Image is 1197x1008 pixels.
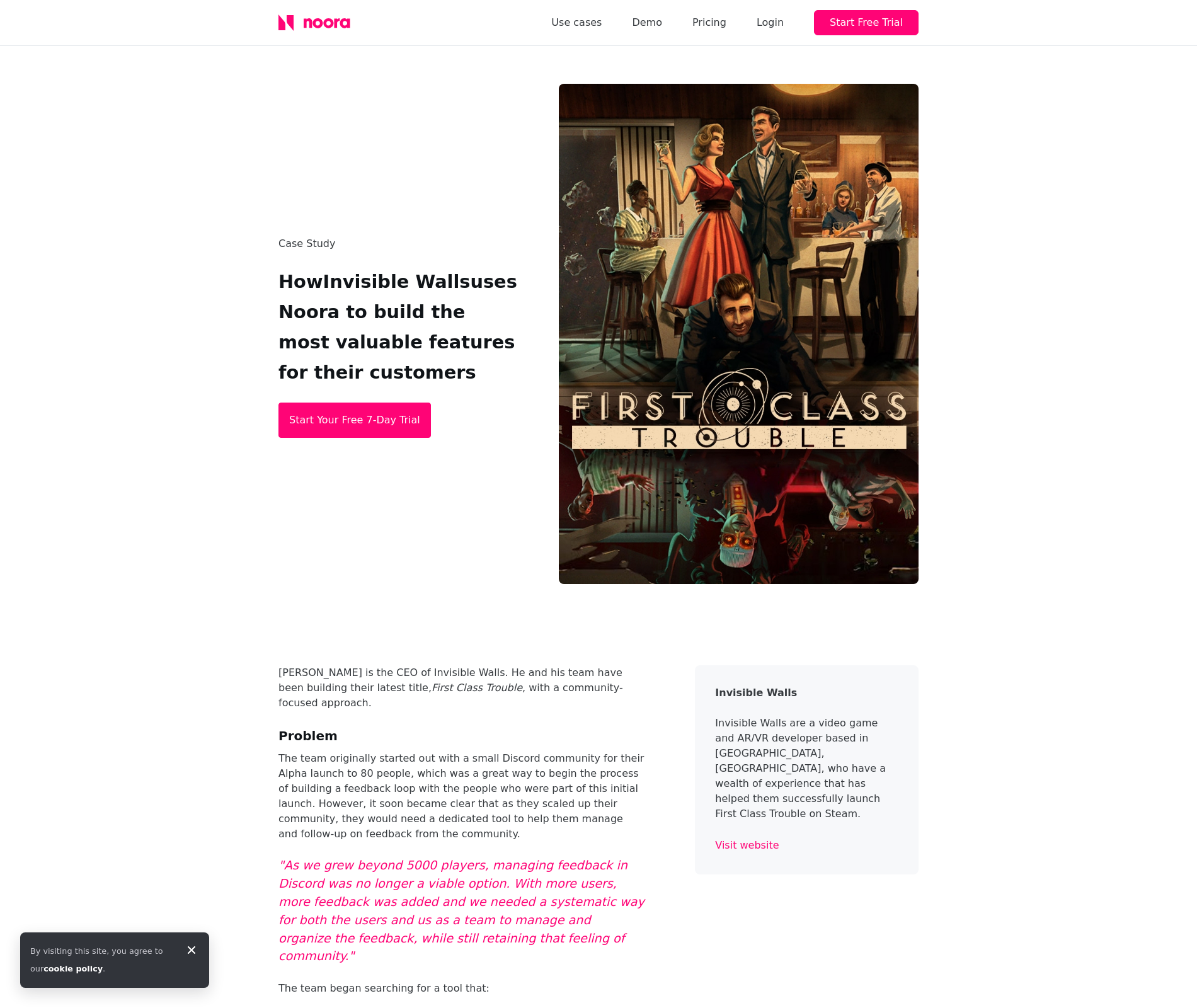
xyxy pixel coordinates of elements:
p: "As we grew beyond 5000 players, managing feedback in Discord was no longer a viable option. With... [278,857,644,966]
p: Invisible Walls [715,685,898,701]
a: Use cases [551,14,602,31]
p: Invisible Walls are a video game and AR/VR developer based in [GEOGRAPHIC_DATA], [GEOGRAPHIC_DATA... [715,716,898,822]
button: Start Free Trial [814,10,919,35]
h2: Problem [278,726,644,746]
a: Pricing [692,14,726,31]
a: cookie policy [43,964,103,973]
h1: How Invisible Walls uses Noora to build the most valuable features for their customers [278,266,518,387]
i: First Class Trouble [432,682,522,694]
img: FirstClassTrouble.jpg [559,84,919,584]
button: Start Your Free 7-Day Trial [278,403,431,438]
div: By visiting this site, you agree to our . [30,942,174,978]
div: Login [757,14,784,31]
a: Visit website [715,839,779,851]
p: Case Study [278,236,518,251]
p: [PERSON_NAME] is the CEO of Invisible Walls. He and his team have been building their latest titl... [278,665,644,711]
p: The team originally started out with a small Discord community for their Alpha launch to 80 peopl... [278,751,644,842]
p: The team began searching for a tool that: [278,981,644,996]
a: Demo [632,14,662,31]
